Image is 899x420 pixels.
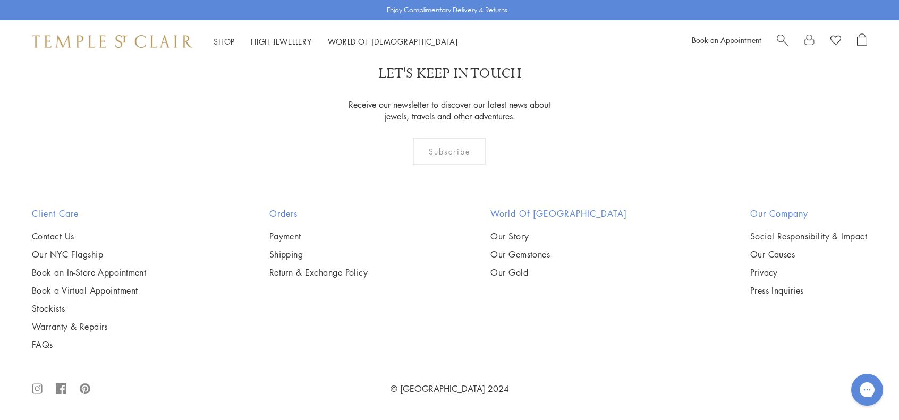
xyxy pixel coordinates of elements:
a: Privacy [750,267,867,278]
a: Our Gemstones [490,248,627,260]
a: Search [777,33,788,49]
img: Temple St. Clair [32,35,192,48]
a: World of [DEMOGRAPHIC_DATA]World of [DEMOGRAPHIC_DATA] [328,36,458,47]
a: Book an In-Store Appointment [32,267,146,278]
a: Our Causes [750,248,867,260]
h2: Client Care [32,207,146,220]
a: Stockists [32,303,146,314]
a: Shipping [269,248,368,260]
p: Enjoy Complimentary Delivery & Returns [387,5,507,15]
a: Return & Exchange Policy [269,267,368,278]
p: Receive our newsletter to discover our latest news about jewels, travels and other adventures. [342,99,557,122]
a: Press Inquiries [750,285,867,296]
a: Our Gold [490,267,627,278]
a: FAQs [32,339,146,350]
a: Social Responsibility & Impact [750,230,867,242]
a: Book a Virtual Appointment [32,285,146,296]
a: Payment [269,230,368,242]
a: Our NYC Flagship [32,248,146,260]
h2: Our Company [750,207,867,220]
a: Open Shopping Bag [857,33,867,49]
a: View Wishlist [830,33,841,49]
a: ShopShop [214,36,235,47]
h2: World of [GEOGRAPHIC_DATA] [490,207,627,220]
nav: Main navigation [214,35,458,48]
p: LET'S KEEP IN TOUCH [378,64,521,83]
a: High JewelleryHigh Jewellery [251,36,312,47]
h2: Orders [269,207,368,220]
div: Subscribe [413,138,486,165]
a: Warranty & Repairs [32,321,146,332]
a: © [GEOGRAPHIC_DATA] 2024 [391,383,509,395]
a: Our Story [490,230,627,242]
a: Contact Us [32,230,146,242]
a: Book an Appointment [692,35,761,45]
iframe: Gorgias live chat messenger [846,370,888,409]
